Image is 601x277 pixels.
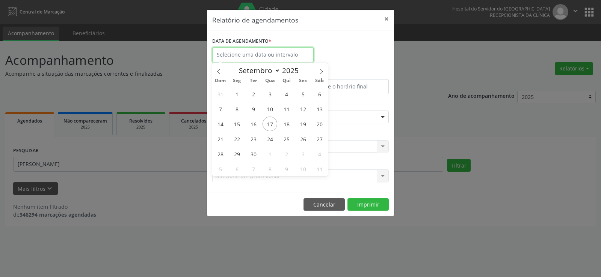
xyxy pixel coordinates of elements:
[279,87,294,101] span: Setembro 4, 2025
[262,78,278,83] span: Qua
[347,198,389,211] button: Imprimir
[230,102,244,116] span: Setembro 8, 2025
[246,132,261,146] span: Setembro 23, 2025
[230,162,244,176] span: Outubro 6, 2025
[279,162,294,176] span: Outubro 9, 2025
[212,47,314,62] input: Selecione uma data ou intervalo
[296,162,310,176] span: Outubro 10, 2025
[379,10,394,28] button: Close
[312,102,327,116] span: Setembro 13, 2025
[296,117,310,131] span: Setembro 19, 2025
[213,132,228,146] span: Setembro 21, 2025
[246,147,261,161] span: Setembro 30, 2025
[213,117,228,131] span: Setembro 14, 2025
[230,117,244,131] span: Setembro 15, 2025
[296,102,310,116] span: Setembro 12, 2025
[212,36,271,47] label: DATA DE AGENDAMENTO
[278,78,295,83] span: Qui
[246,102,261,116] span: Setembro 9, 2025
[230,147,244,161] span: Setembro 29, 2025
[229,78,245,83] span: Seg
[212,78,229,83] span: Dom
[246,87,261,101] span: Setembro 2, 2025
[246,162,261,176] span: Outubro 7, 2025
[279,102,294,116] span: Setembro 11, 2025
[312,87,327,101] span: Setembro 6, 2025
[213,102,228,116] span: Setembro 7, 2025
[230,87,244,101] span: Setembro 1, 2025
[213,87,228,101] span: Agosto 31, 2025
[302,67,389,79] label: ATÉ
[312,132,327,146] span: Setembro 27, 2025
[312,147,327,161] span: Outubro 4, 2025
[311,78,328,83] span: Sáb
[245,78,262,83] span: Ter
[304,198,345,211] button: Cancelar
[230,132,244,146] span: Setembro 22, 2025
[279,147,294,161] span: Outubro 2, 2025
[296,132,310,146] span: Setembro 26, 2025
[263,132,277,146] span: Setembro 24, 2025
[263,87,277,101] span: Setembro 3, 2025
[212,15,298,25] h5: Relatório de agendamentos
[246,117,261,131] span: Setembro 16, 2025
[213,162,228,176] span: Outubro 5, 2025
[263,117,277,131] span: Setembro 17, 2025
[263,102,277,116] span: Setembro 10, 2025
[312,162,327,176] span: Outubro 11, 2025
[235,65,280,76] select: Month
[295,78,311,83] span: Sex
[296,147,310,161] span: Outubro 3, 2025
[279,132,294,146] span: Setembro 25, 2025
[263,147,277,161] span: Outubro 1, 2025
[302,79,389,94] input: Selecione o horário final
[296,87,310,101] span: Setembro 5, 2025
[312,117,327,131] span: Setembro 20, 2025
[279,117,294,131] span: Setembro 18, 2025
[263,162,277,176] span: Outubro 8, 2025
[213,147,228,161] span: Setembro 28, 2025
[280,66,305,75] input: Year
